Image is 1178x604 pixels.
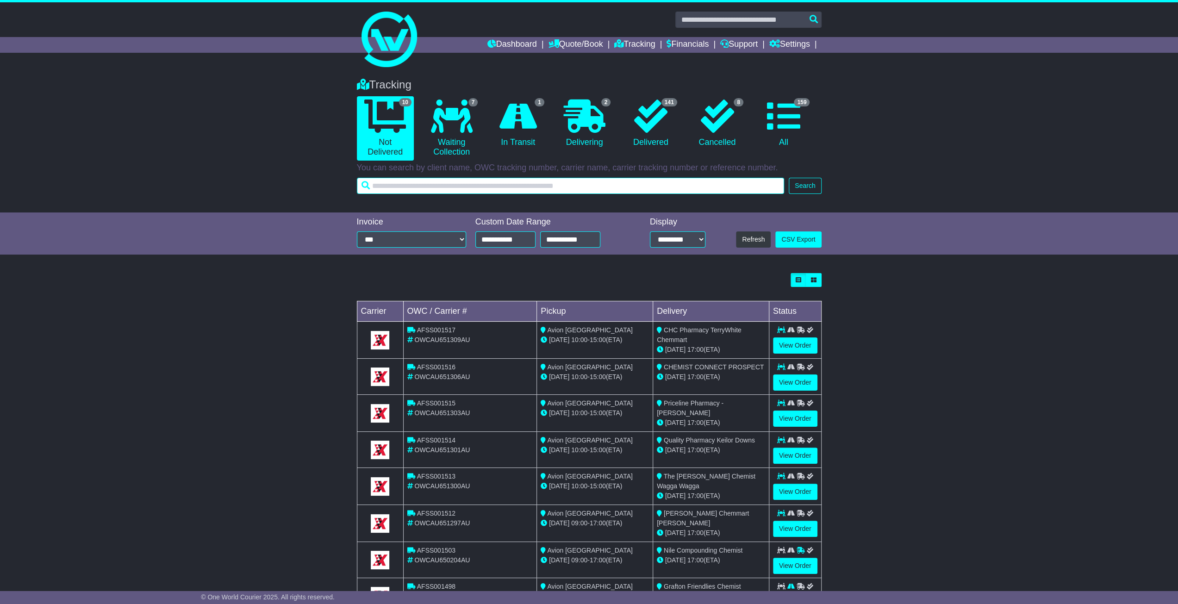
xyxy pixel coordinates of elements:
span: [DATE] [549,446,569,454]
span: CHEMIST CONNECT PROSPECT [664,363,764,371]
img: GetCarrierServiceLogo [371,331,389,349]
td: Pickup [537,301,653,322]
span: 10:00 [571,409,587,417]
div: - (ETA) [541,518,649,528]
span: OWCAU651309AU [414,336,470,343]
span: 8 [734,98,743,106]
span: 17:00 [687,419,704,426]
span: 15:00 [590,446,606,454]
div: - (ETA) [541,335,649,345]
span: The [PERSON_NAME] Chemist Wagga Wagga [657,473,755,490]
span: Avion [GEOGRAPHIC_DATA] [547,436,632,444]
a: 8 Cancelled [689,96,746,151]
div: - (ETA) [541,408,649,418]
span: Grafton Friendlies Chemist [664,583,741,590]
span: 10:00 [571,336,587,343]
span: [DATE] [549,556,569,564]
span: AFSS001516 [417,363,455,371]
span: OWCAU651306AU [414,373,470,380]
span: [PERSON_NAME] Chemmart [PERSON_NAME] [657,510,749,527]
img: GetCarrierServiceLogo [371,551,389,569]
span: 15:00 [590,373,606,380]
span: 10:00 [571,446,587,454]
span: [DATE] [665,419,686,426]
span: 1 [535,98,544,106]
span: Avion [GEOGRAPHIC_DATA] [547,473,632,480]
span: [DATE] [549,336,569,343]
span: 09:00 [571,556,587,564]
span: CHC Pharmacy TerryWhite Chemmart [657,326,742,343]
a: Dashboard [487,37,537,53]
div: (ETA) [657,555,765,565]
span: OWCAU651297AU [414,519,470,527]
img: GetCarrierServiceLogo [371,514,389,533]
a: Quote/Book [548,37,603,53]
a: View Order [773,558,817,574]
span: 09:00 [571,519,587,527]
span: [DATE] [665,446,686,454]
span: AFSS001498 [417,583,455,590]
span: 17:00 [590,519,606,527]
span: Avion [GEOGRAPHIC_DATA] [547,583,632,590]
span: Avion [GEOGRAPHIC_DATA] [547,547,632,554]
span: 17:00 [687,446,704,454]
div: (ETA) [657,528,765,538]
span: [DATE] [665,373,686,380]
span: OWCAU651301AU [414,446,470,454]
div: Custom Date Range [475,217,624,227]
div: Tracking [352,78,826,92]
span: 141 [661,98,677,106]
span: AFSS001513 [417,473,455,480]
img: GetCarrierServiceLogo [371,367,389,386]
img: GetCarrierServiceLogo [371,404,389,423]
td: Delivery [653,301,769,322]
span: AFSS001517 [417,326,455,334]
div: Invoice [357,217,466,227]
span: 17:00 [687,556,704,564]
span: OWCAU650204AU [414,556,470,564]
span: [DATE] [665,556,686,564]
span: Avion [GEOGRAPHIC_DATA] [547,326,632,334]
span: AFSS001512 [417,510,455,517]
span: OWCAU651300AU [414,482,470,490]
div: - (ETA) [541,372,649,382]
span: 10 [399,98,411,106]
a: 141 Delivered [622,96,679,151]
span: 10:00 [571,373,587,380]
img: GetCarrierServiceLogo [371,441,389,459]
a: 7 Waiting Collection [423,96,480,161]
a: View Order [773,521,817,537]
a: Support [720,37,758,53]
span: 17:00 [590,556,606,564]
div: (ETA) [657,491,765,501]
a: 10 Not Delivered [357,96,414,161]
button: Refresh [736,231,771,248]
span: Nile Compounding Chemist [664,547,742,554]
span: 17:00 [687,492,704,499]
div: - (ETA) [541,445,649,455]
div: (ETA) [657,445,765,455]
span: [DATE] [549,373,569,380]
span: 15:00 [590,409,606,417]
span: [DATE] [665,346,686,353]
button: Search [789,178,821,194]
span: [DATE] [549,409,569,417]
span: Quality Pharmacy Keilor Downs [664,436,755,444]
span: Priceline Pharmacy - [PERSON_NAME] [657,399,723,417]
a: 159 All [755,96,812,151]
span: 17:00 [687,373,704,380]
td: Carrier [357,301,403,322]
span: Avion [GEOGRAPHIC_DATA] [547,510,632,517]
div: (ETA) [657,418,765,428]
a: Tracking [614,37,655,53]
a: Financials [667,37,709,53]
span: Avion [GEOGRAPHIC_DATA] [547,399,632,407]
a: 2 Delivering [556,96,613,151]
span: 2 [601,98,611,106]
a: 1 In Transit [489,96,546,151]
div: (ETA) [657,345,765,355]
p: You can search by client name, OWC tracking number, carrier name, carrier tracking number or refe... [357,163,822,173]
a: View Order [773,337,817,354]
span: [DATE] [549,482,569,490]
a: View Order [773,411,817,427]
